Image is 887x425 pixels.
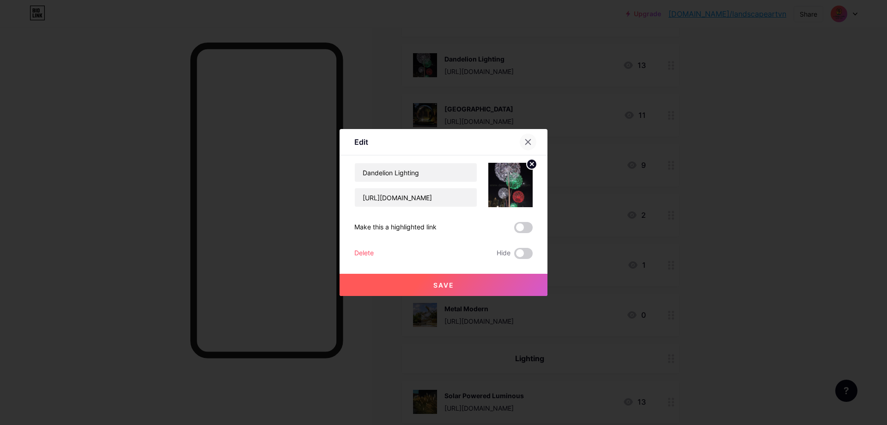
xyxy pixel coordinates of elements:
div: Edit [354,136,368,148]
span: Save [433,281,454,289]
button: Save [340,274,547,296]
div: Delete [354,248,374,259]
div: Make this a highlighted link [354,222,437,233]
img: link_thumbnail [488,163,533,207]
input: Title [355,163,477,182]
input: URL [355,188,477,207]
span: Hide [497,248,510,259]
